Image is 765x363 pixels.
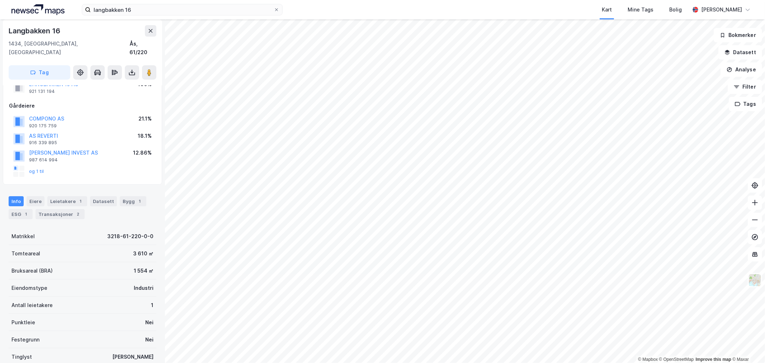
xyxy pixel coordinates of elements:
div: 2 [75,211,82,218]
div: 1 [77,198,84,205]
div: Matrikkel [11,232,35,241]
a: OpenStreetMap [659,357,694,362]
div: Eiere [27,196,44,206]
div: Eiendomstype [11,284,47,292]
div: 987 614 994 [29,157,58,163]
div: Industri [134,284,154,292]
div: Nei [145,318,154,327]
div: 1 554 ㎡ [134,267,154,275]
div: 1 [151,301,154,310]
div: 1 [23,211,30,218]
div: Kart [602,5,612,14]
iframe: Chat Widget [729,329,765,363]
div: Info [9,196,24,206]
a: Mapbox [638,357,658,362]
img: Z [748,273,762,287]
div: 1434, [GEOGRAPHIC_DATA], [GEOGRAPHIC_DATA] [9,39,129,57]
button: Tag [9,65,70,80]
div: 12.86% [133,148,152,157]
div: 921 131 194 [29,89,55,94]
button: Bokmerker [714,28,762,42]
div: Bygg [120,196,146,206]
button: Analyse [721,62,762,77]
div: [PERSON_NAME] [701,5,742,14]
div: ESG [9,209,33,219]
div: 920 175 759 [29,123,57,129]
div: 916 339 895 [29,140,57,146]
div: 18.1% [138,132,152,140]
div: Tinglyst [11,353,32,361]
div: Tomteareal [11,249,40,258]
a: Improve this map [696,357,731,362]
div: [PERSON_NAME] [112,353,154,361]
div: Nei [145,335,154,344]
div: Antall leietakere [11,301,53,310]
div: Leietakere [47,196,87,206]
div: Kontrollprogram for chat [729,329,765,363]
button: Filter [728,80,762,94]
div: Ås, 61/220 [129,39,156,57]
div: Punktleie [11,318,35,327]
button: Datasett [718,45,762,60]
div: 3218-61-220-0-0 [107,232,154,241]
div: Datasett [90,196,117,206]
div: 3 610 ㎡ [133,249,154,258]
div: 21.1% [138,114,152,123]
div: Mine Tags [628,5,653,14]
div: Bruksareal (BRA) [11,267,53,275]
img: logo.a4113a55bc3d86da70a041830d287a7e.svg [11,4,65,15]
div: Gårdeiere [9,102,156,110]
div: Bolig [669,5,682,14]
div: Langbakken 16 [9,25,61,37]
div: Festegrunn [11,335,39,344]
button: Tags [729,97,762,111]
div: 1 [136,198,143,205]
input: Søk på adresse, matrikkel, gårdeiere, leietakere eller personer [91,4,274,15]
div: Transaksjoner [36,209,85,219]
